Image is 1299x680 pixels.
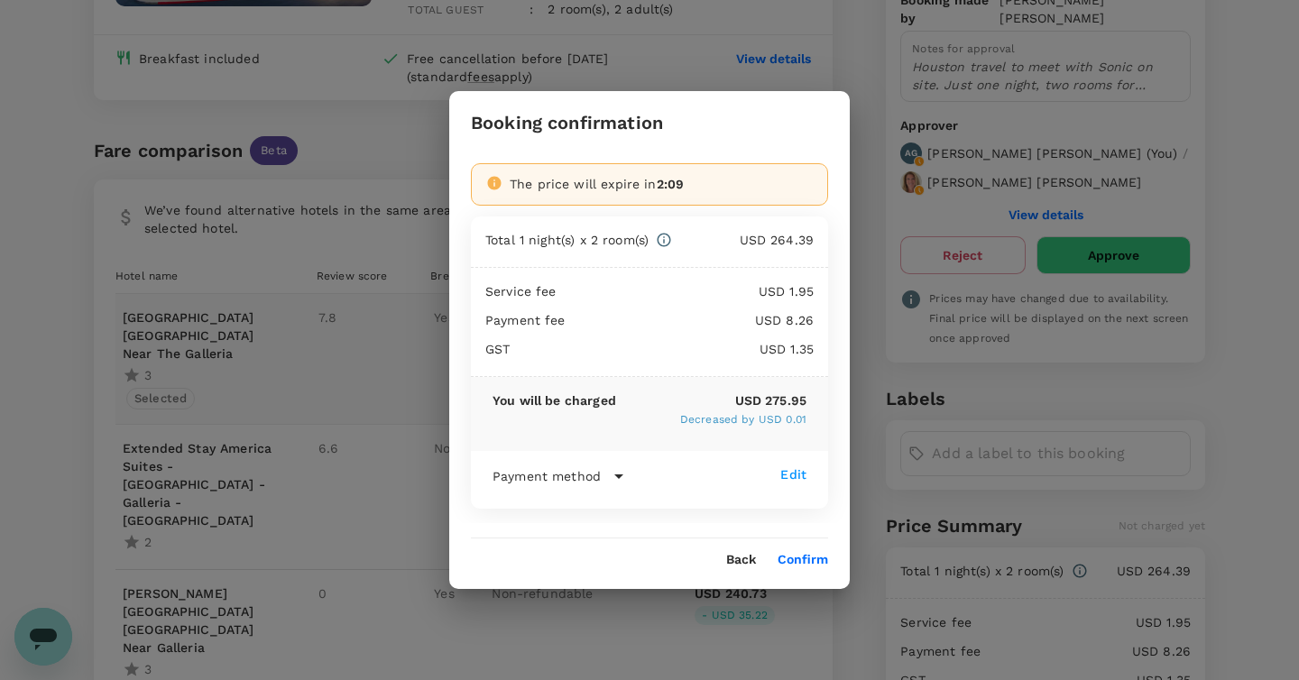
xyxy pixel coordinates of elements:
div: Edit [780,465,806,483]
p: Service fee [485,282,557,300]
p: USD 1.35 [510,340,814,358]
div: The price will expire in [510,175,813,193]
p: You will be charged [493,391,616,409]
p: USD 264.39 [672,231,814,249]
p: Total 1 night(s) x 2 room(s) [485,231,649,249]
span: 2:09 [657,177,685,191]
button: Back [726,553,756,567]
button: Confirm [778,553,828,567]
span: Decreased by USD 0.01 [680,413,806,426]
p: USD 1.95 [557,282,814,300]
p: Payment fee [485,311,566,329]
p: GST [485,340,510,358]
p: Payment method [493,467,601,485]
p: USD 8.26 [566,311,814,329]
h3: Booking confirmation [471,113,663,133]
p: USD 275.95 [616,391,806,409]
